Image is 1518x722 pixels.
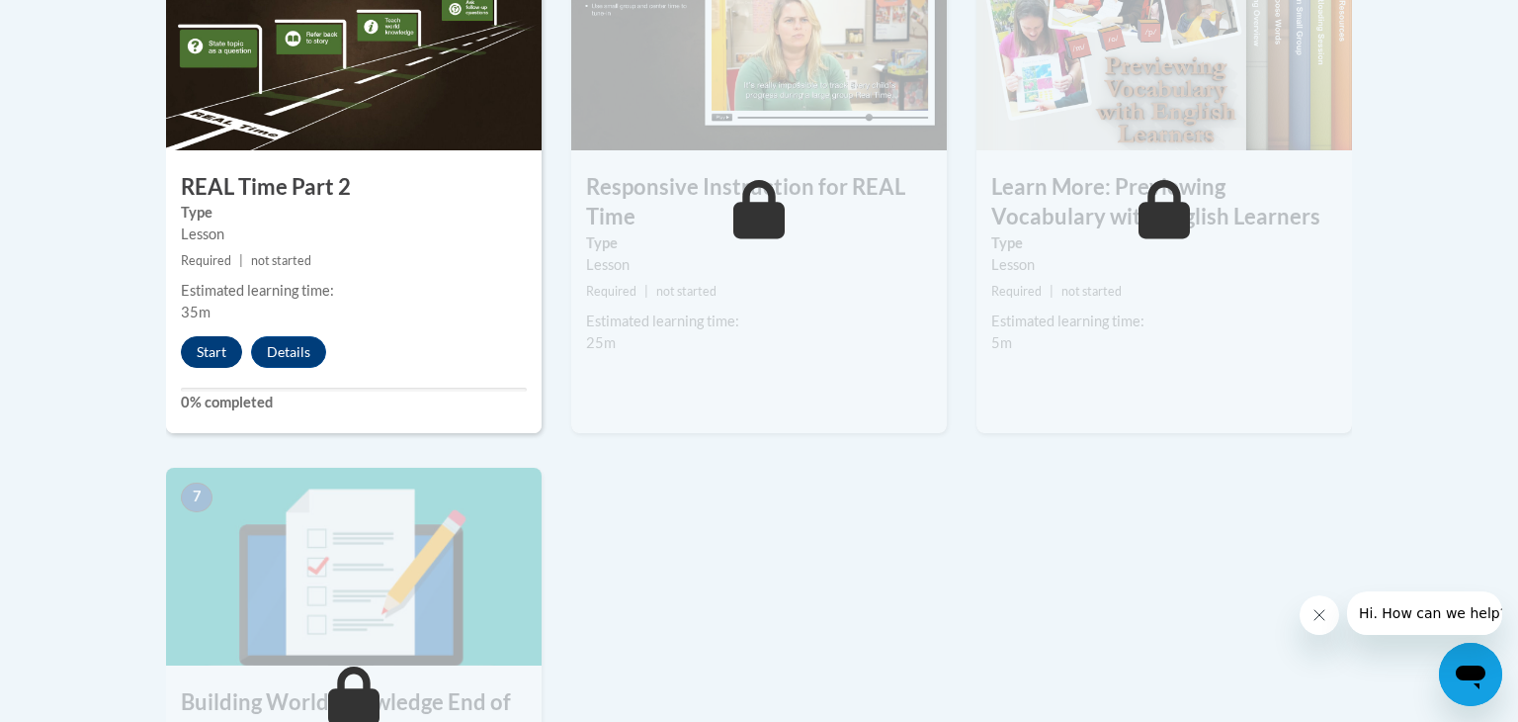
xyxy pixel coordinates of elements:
[239,253,243,268] span: |
[1439,643,1502,706] iframe: Button to launch messaging window
[251,253,311,268] span: not started
[586,334,616,351] span: 25m
[12,14,160,30] span: Hi. How can we help?
[991,254,1337,276] div: Lesson
[586,284,636,299] span: Required
[991,334,1012,351] span: 5m
[991,311,1337,332] div: Estimated learning time:
[656,284,717,299] span: not started
[181,304,211,320] span: 35m
[586,254,932,276] div: Lesson
[586,232,932,254] label: Type
[181,483,212,512] span: 7
[1061,284,1122,299] span: not started
[181,202,527,224] label: Type
[644,284,648,299] span: |
[1050,284,1054,299] span: |
[571,172,947,233] h3: Responsive Instruction for REAL Time
[181,280,527,302] div: Estimated learning time:
[251,336,326,368] button: Details
[181,224,527,245] div: Lesson
[181,392,527,413] label: 0% completed
[181,336,242,368] button: Start
[181,253,231,268] span: Required
[166,172,542,203] h3: REAL Time Part 2
[976,172,1352,233] h3: Learn More: Previewing Vocabulary with English Learners
[586,311,932,332] div: Estimated learning time:
[166,468,542,666] img: Course Image
[1300,595,1339,635] iframe: Close message
[991,232,1337,254] label: Type
[991,284,1042,299] span: Required
[1347,591,1502,635] iframe: Message from company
